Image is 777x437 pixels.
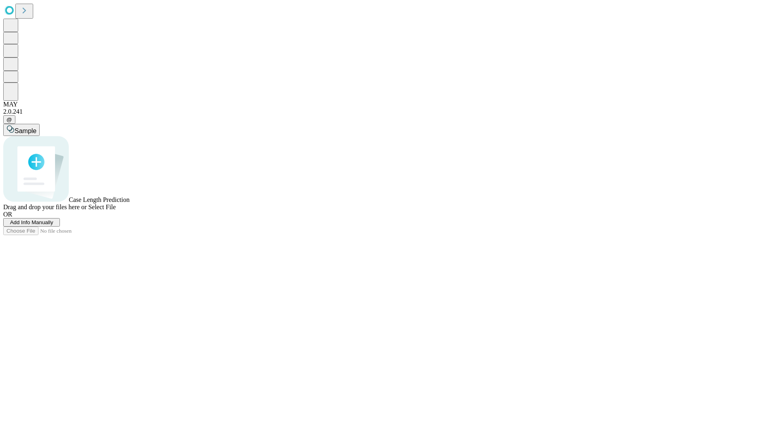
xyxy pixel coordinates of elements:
div: MAY [3,101,774,108]
span: Add Info Manually [10,219,53,225]
button: @ [3,115,15,124]
button: Add Info Manually [3,218,60,227]
span: OR [3,211,12,218]
span: @ [6,117,12,123]
button: Sample [3,124,40,136]
span: Drag and drop your files here or [3,204,87,210]
span: Case Length Prediction [69,196,129,203]
div: 2.0.241 [3,108,774,115]
span: Select File [88,204,116,210]
span: Sample [15,127,36,134]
